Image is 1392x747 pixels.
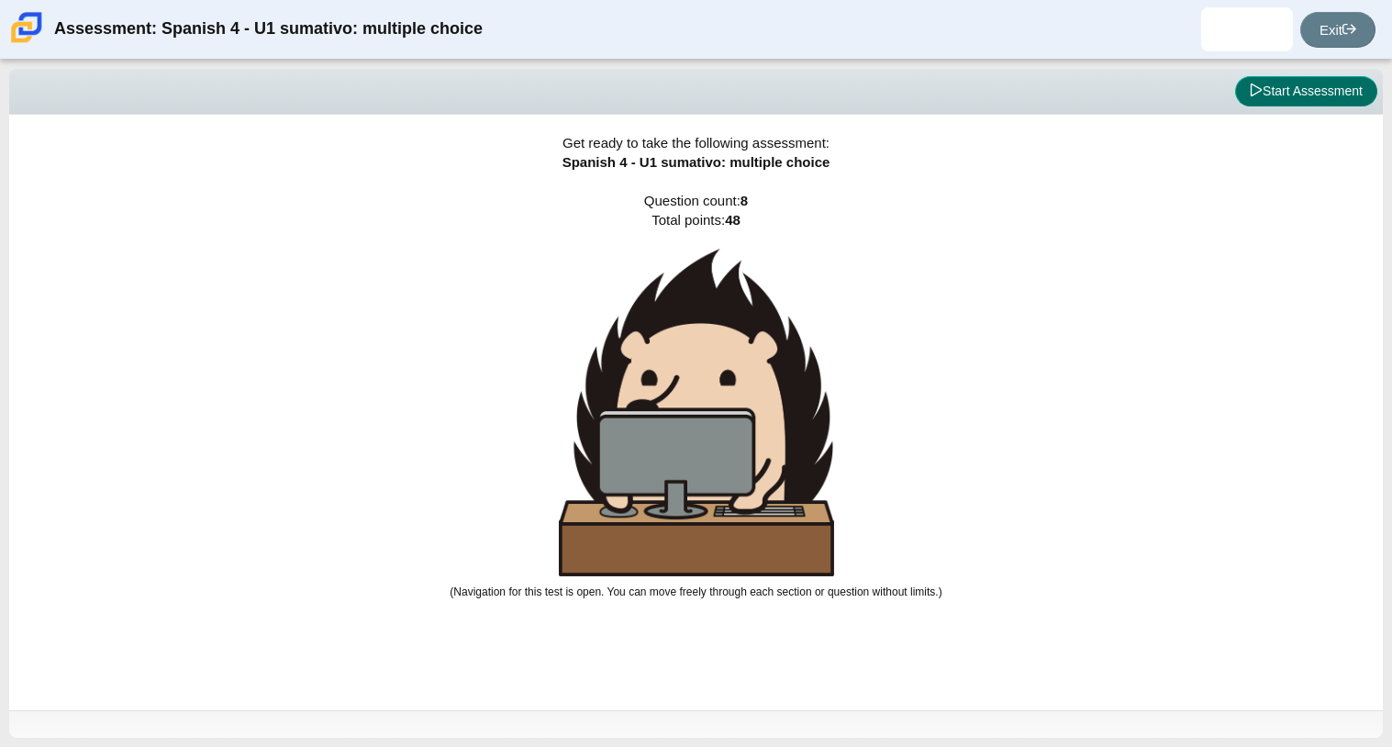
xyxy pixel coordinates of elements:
b: 8 [741,193,748,208]
div: Assessment: Spanish 4 - U1 sumativo: multiple choice [54,7,483,51]
b: 48 [725,212,741,228]
span: Spanish 4 - U1 sumativo: multiple choice [562,154,830,170]
button: Start Assessment [1235,76,1377,107]
small: (Navigation for this test is open. You can move freely through each section or question without l... [450,585,941,598]
span: Get ready to take the following assessment: [562,135,830,151]
a: Carmen School of Science & Technology [7,34,46,50]
span: Question count: Total points: [450,193,941,598]
img: Carmen School of Science & Technology [7,8,46,47]
img: nalia.guelhernande.CjCGxy [1232,15,1262,44]
a: Exit [1300,12,1375,48]
img: hedgehog-behind-computer-large.png [559,249,834,576]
